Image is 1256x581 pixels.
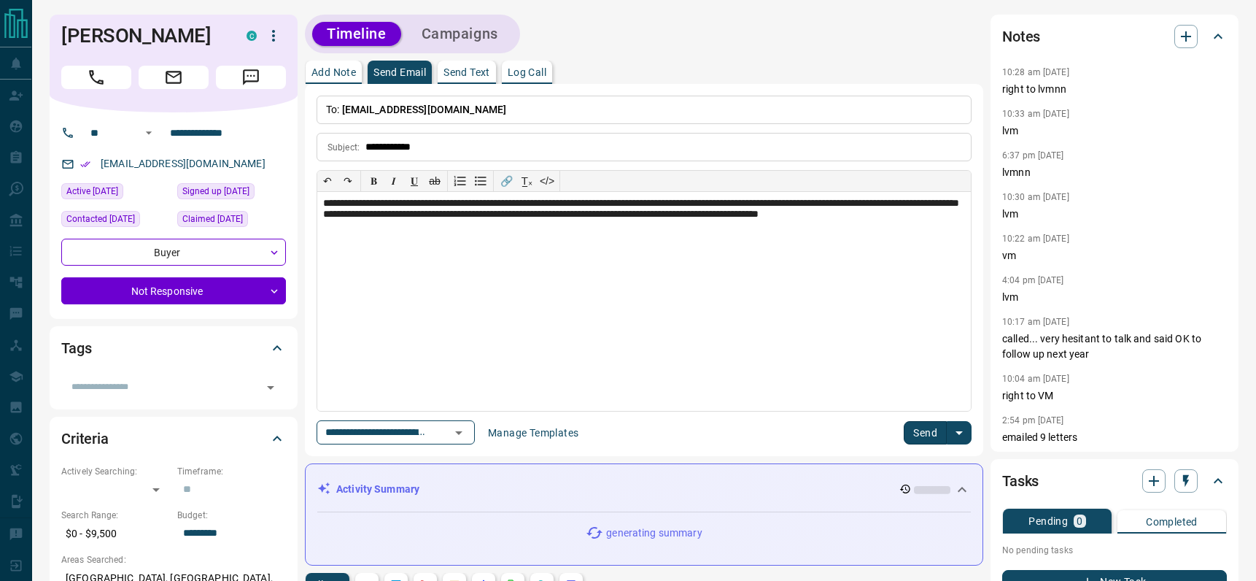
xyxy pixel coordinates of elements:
[1002,374,1069,384] p: 10:04 am [DATE]
[140,124,158,142] button: Open
[101,158,265,169] a: [EMAIL_ADDRESS][DOMAIN_NAME]
[373,67,426,77] p: Send Email
[1002,430,1227,445] p: emailed 9 letters
[338,171,358,191] button: ↷
[66,212,135,226] span: Contacted [DATE]
[1146,517,1198,527] p: Completed
[1002,192,1069,202] p: 10:30 am [DATE]
[61,239,286,266] div: Buyer
[1002,317,1069,327] p: 10:17 am [DATE]
[1002,331,1227,362] p: called... very hesitant to talk and said OK to follow up next year
[384,171,404,191] button: 𝑰
[1028,516,1068,526] p: Pending
[177,183,286,204] div: Wed Feb 07 2018
[404,171,425,191] button: 𝐔
[1002,290,1227,305] p: lvm
[1002,123,1227,139] p: lvm
[317,171,338,191] button: ↶
[61,427,109,450] h2: Criteria
[61,66,131,89] span: Call
[61,421,286,456] div: Criteria
[1002,388,1227,404] p: right to VM
[312,22,401,46] button: Timeline
[443,67,490,77] p: Send Text
[342,104,507,115] span: [EMAIL_ADDRESS][DOMAIN_NAME]
[425,171,445,191] button: ab
[1002,539,1227,561] p: No pending tasks
[61,509,170,522] p: Search Range:
[182,212,243,226] span: Claimed [DATE]
[516,171,537,191] button: T̲ₓ
[311,67,356,77] p: Add Note
[336,482,419,497] p: Activity Summary
[317,96,972,124] p: To:
[1002,109,1069,119] p: 10:33 am [DATE]
[429,175,441,187] s: ab
[247,31,257,41] div: condos.ca
[1002,248,1227,263] p: vm
[1002,275,1064,285] p: 4:04 pm [DATE]
[61,336,91,360] h2: Tags
[177,211,286,231] div: Tue May 09 2023
[182,184,249,199] span: Signed up [DATE]
[449,423,469,443] button: Open
[1002,25,1040,48] h2: Notes
[327,141,360,154] p: Subject:
[61,211,170,231] div: Tue Jun 24 2025
[479,421,587,445] button: Manage Templates
[1002,415,1064,426] p: 2:54 pm [DATE]
[61,183,170,204] div: Thu Sep 11 2025
[1002,469,1039,493] h2: Tasks
[61,24,225,47] h1: [PERSON_NAME]
[537,171,557,191] button: </>
[177,509,286,522] p: Budget:
[407,22,513,46] button: Campaigns
[61,331,286,366] div: Tags
[470,171,491,191] button: Bullet list
[1002,207,1227,222] p: lvm
[80,159,90,169] svg: Email Verified
[1002,165,1227,180] p: lvmnn
[317,476,971,503] div: Activity Summary
[508,67,546,77] p: Log Call
[139,66,209,89] span: Email
[1002,19,1227,54] div: Notes
[1002,82,1227,97] p: right to lvmnn
[1002,67,1069,77] p: 10:28 am [DATE]
[1002,150,1064,161] p: 6:37 pm [DATE]
[61,522,170,546] p: $0 - $9,500
[216,66,286,89] span: Message
[411,175,418,187] span: 𝐔
[61,553,286,566] p: Areas Searched:
[1002,463,1227,499] div: Tasks
[363,171,384,191] button: 𝐁
[66,184,118,199] span: Active [DATE]
[1077,516,1082,526] p: 0
[260,377,281,398] button: Open
[177,465,286,478] p: Timeframe:
[61,465,170,478] p: Actively Searching:
[61,277,286,304] div: Not Responsive
[450,171,470,191] button: Numbered list
[496,171,516,191] button: 🔗
[904,421,947,445] button: Send
[606,526,702,541] p: generating summary
[904,421,972,445] div: split button
[1002,234,1069,244] p: 10:22 am [DATE]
